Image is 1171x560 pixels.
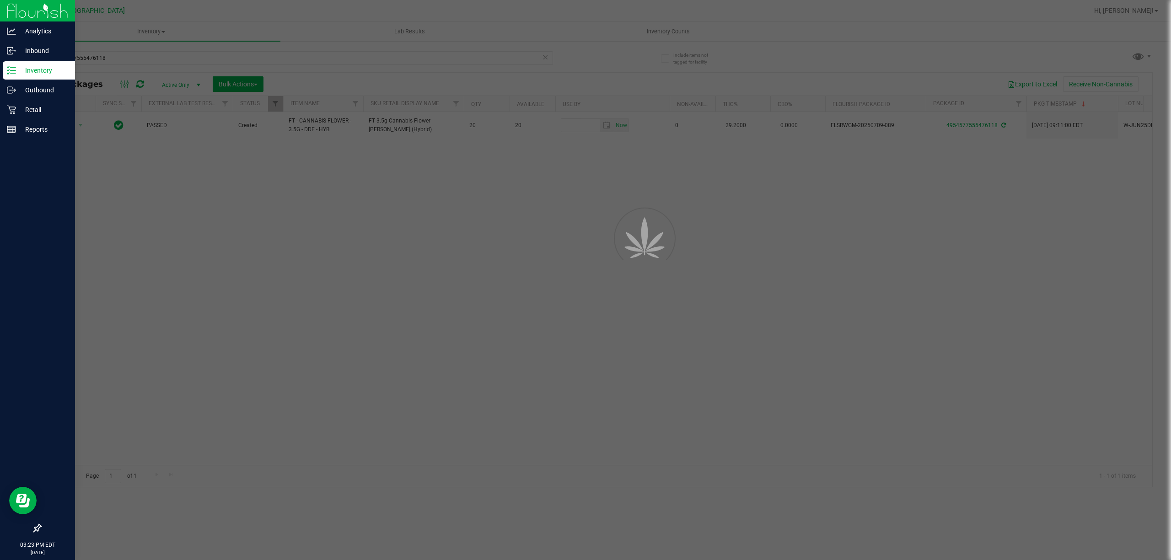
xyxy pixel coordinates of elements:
p: Inventory [16,65,71,76]
iframe: Resource center [9,487,37,514]
p: Outbound [16,85,71,96]
p: 03:23 PM EDT [4,541,71,549]
p: Reports [16,124,71,135]
inline-svg: Outbound [7,85,16,95]
inline-svg: Inbound [7,46,16,55]
p: Retail [16,104,71,115]
inline-svg: Inventory [7,66,16,75]
p: Inbound [16,45,71,56]
p: [DATE] [4,549,71,556]
p: Analytics [16,26,71,37]
inline-svg: Retail [7,105,16,114]
inline-svg: Analytics [7,27,16,36]
inline-svg: Reports [7,125,16,134]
